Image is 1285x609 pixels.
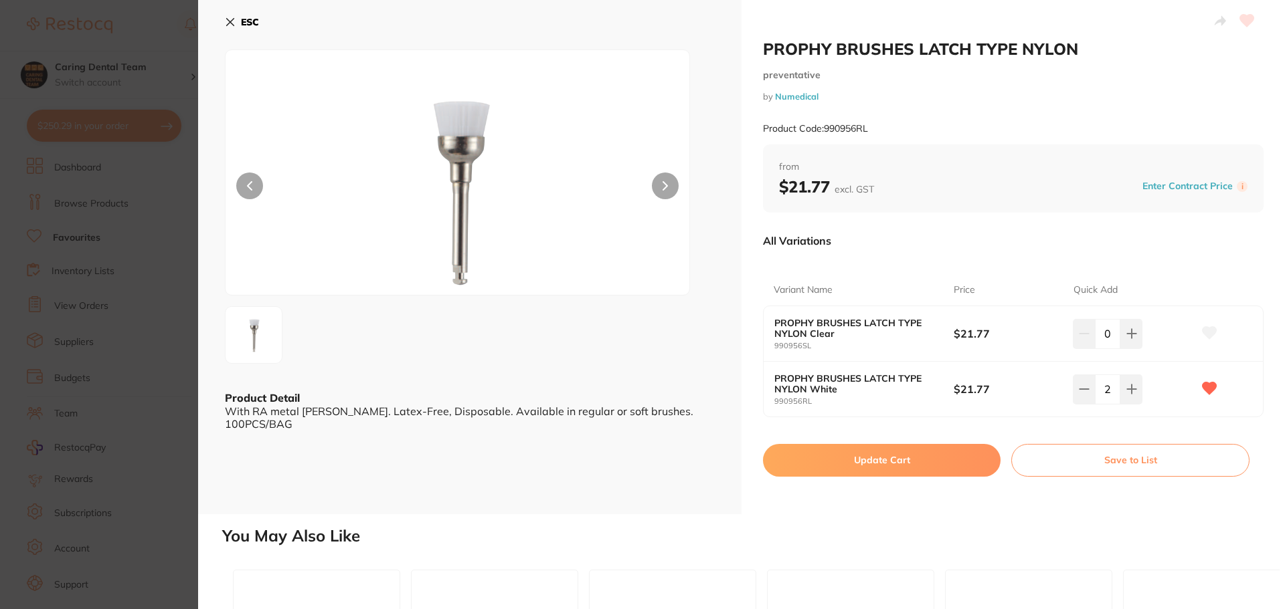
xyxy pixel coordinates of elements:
small: preventative [763,70,1264,81]
b: Product Detail [225,391,300,404]
b: $21.77 [779,176,874,197]
span: from [779,160,1248,174]
img: NTYtcG5n [319,84,597,295]
small: 990956SL [774,342,954,350]
span: excl. GST [835,183,874,195]
small: 990956RL [774,397,954,406]
p: Quick Add [1074,283,1118,297]
h2: PROPHY BRUSHES LATCH TYPE NYLON [763,39,1264,59]
label: i [1237,181,1248,192]
b: PROPHY BRUSHES LATCH TYPE NYLON White [774,373,936,394]
p: All Variations [763,234,831,247]
button: ESC [225,11,259,33]
button: Enter Contract Price [1138,180,1237,193]
b: $21.77 [954,382,1061,396]
b: ESC [241,16,259,28]
button: Save to List [1011,444,1250,476]
h2: You May Also Like [222,527,1280,545]
p: Variant Name [774,283,833,297]
small: by [763,92,1264,102]
b: $21.77 [954,326,1061,341]
p: Price [954,283,975,297]
small: Product Code: 990956RL [763,123,868,134]
button: Update Cart [763,444,1001,476]
div: With RA metal [PERSON_NAME]. Latex-Free, Disposable. Available in regular or soft brushes. 100PCS... [225,405,715,430]
img: NTYtcG5n [230,311,278,359]
a: Numedical [775,91,819,102]
b: PROPHY BRUSHES LATCH TYPE NYLON Clear [774,318,936,339]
